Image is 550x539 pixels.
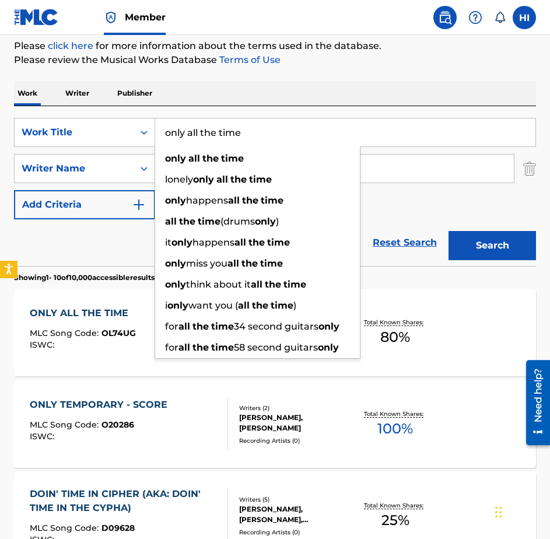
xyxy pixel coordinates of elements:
strong: time [211,342,234,353]
p: Showing 1 - 10 of 10,000 accessible results (Total 12,850 ) [14,272,201,283]
a: Terms of Use [217,54,281,65]
span: Member [125,10,166,24]
span: ISWC : [30,431,57,442]
span: OL74UG [101,328,136,338]
strong: time [249,174,272,185]
span: ) [276,216,279,227]
p: Total Known Shares: [364,318,426,327]
strong: time [267,237,290,248]
span: MLC Song Code : [30,328,101,338]
span: 25 % [381,510,409,531]
strong: time [211,321,234,332]
div: User Menu [513,6,536,29]
strong: the [179,216,195,227]
span: O20286 [101,419,134,430]
strong: the [230,174,247,185]
strong: all [178,342,190,353]
strong: all [188,153,200,164]
a: Reset Search [367,230,443,256]
strong: all [227,258,239,269]
strong: all [165,216,177,227]
strong: the [242,195,258,206]
strong: all [234,237,246,248]
p: Publisher [114,81,156,106]
strong: the [248,237,265,248]
span: i [165,300,167,311]
form: Search Form [14,118,536,266]
span: MLC Song Code : [30,523,101,533]
a: Public Search [433,6,457,29]
p: Total Known Shares: [364,409,426,418]
p: Writer [62,81,93,106]
span: think about it [186,279,251,290]
div: Recording Artists ( 0 ) [239,436,352,445]
p: Total Known Shares: [364,501,426,510]
div: Writers ( 5 ) [239,495,352,504]
span: want you ( [188,300,238,311]
strong: all [228,195,240,206]
span: ) [293,300,296,311]
strong: the [241,258,258,269]
button: Add Criteria [14,190,155,219]
span: for [165,342,178,353]
div: Writers ( 2 ) [239,404,352,412]
span: ISWC : [30,339,57,350]
div: [PERSON_NAME], [PERSON_NAME], [PERSON_NAME], [PERSON_NAME] [239,504,352,525]
strong: all [238,300,250,311]
span: 34 second guitars [234,321,318,332]
div: Work Title [22,125,127,139]
img: help [468,10,482,24]
div: DOIN' TIME IN CIPHER (AKA: DOIN' TIME IN THE CYPHA) [30,487,218,515]
strong: time [198,216,220,227]
strong: the [192,321,209,332]
button: Search [449,231,536,260]
span: D09628 [101,523,135,533]
img: search [438,10,452,24]
strong: time [283,279,306,290]
strong: time [260,258,283,269]
span: it [165,237,171,248]
strong: only [193,174,214,185]
img: Top Rightsholder [104,10,118,24]
p: Please review the Musical Works Database [14,53,536,67]
a: ONLY TEMPORARY - SCOREMLC Song Code:O20286ISWC:Writers (2)[PERSON_NAME], [PERSON_NAME]Recording A... [14,380,536,468]
p: Please for more information about the terms used in the database. [14,39,536,53]
iframe: Chat Widget [492,483,550,539]
img: Delete Criterion [523,154,536,183]
img: 9d2ae6d4665cec9f34b9.svg [132,198,146,212]
strong: only [165,279,186,290]
div: [PERSON_NAME], [PERSON_NAME] [239,412,352,433]
strong: time [261,195,283,206]
span: for [165,321,178,332]
strong: the [192,342,209,353]
strong: time [221,153,244,164]
strong: time [271,300,293,311]
strong: the [202,153,219,164]
span: 80 % [380,327,410,348]
span: lonely [165,174,193,185]
div: Notifications [494,12,506,23]
div: ONLY TEMPORARY - SCORE [30,398,173,412]
div: Drag [495,495,502,530]
p: Work [14,81,41,106]
span: (drums [220,216,255,227]
strong: only [165,195,186,206]
span: MLC Song Code : [30,419,101,430]
strong: only [171,237,192,248]
div: Writer Name [22,162,127,176]
span: happens [192,237,234,248]
iframe: Resource Center [517,356,550,450]
strong: the [265,279,281,290]
span: happens [186,195,228,206]
strong: all [178,321,190,332]
span: 100 % [377,418,413,439]
span: miss you [186,258,227,269]
strong: the [252,300,268,311]
div: Recording Artists ( 0 ) [239,528,352,537]
a: click here [48,40,93,51]
a: ONLY ALL THE TIMEMLC Song Code:OL74UGISWC:Writers (5)[PERSON_NAME], [PERSON_NAME], [PERSON_NAME] ... [14,289,536,376]
strong: all [251,279,262,290]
